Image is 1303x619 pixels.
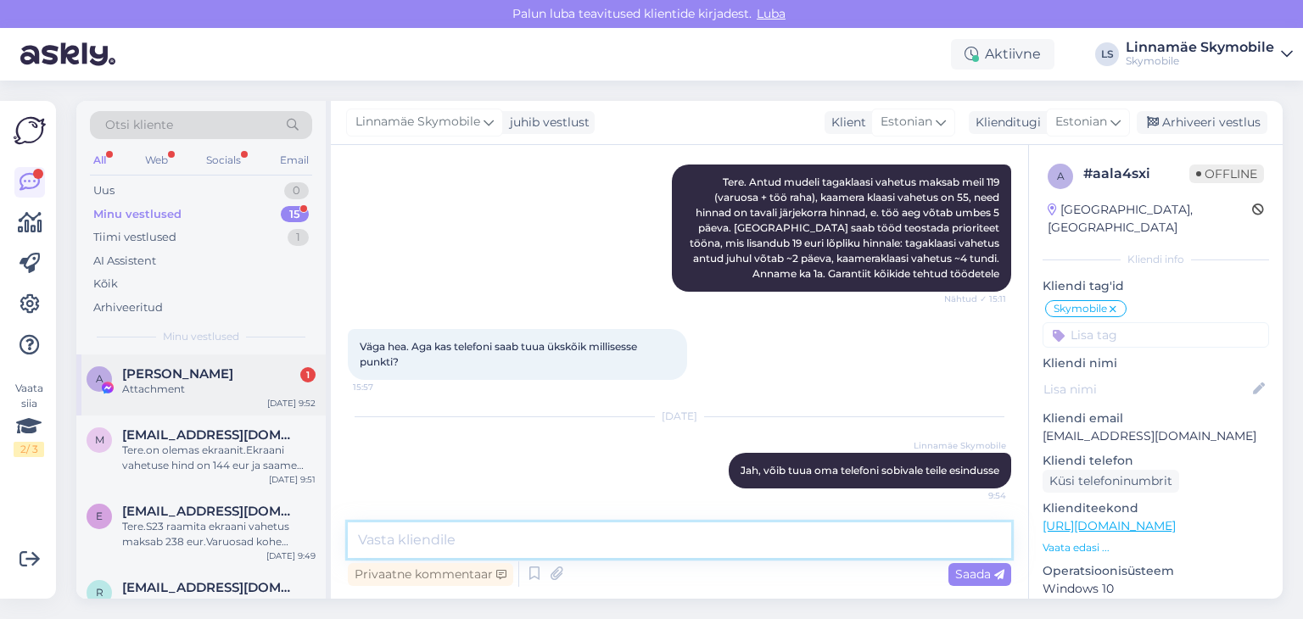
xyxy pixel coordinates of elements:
div: Arhiveeritud [93,299,163,316]
span: Linnamäe Skymobile [355,113,480,131]
div: [DATE] [348,409,1011,424]
div: Skymobile [1126,54,1274,68]
span: richardtamm01@gmail.com [122,580,299,595]
span: MARGUS.SOLNSON@GMAIL.COM [122,427,299,443]
div: Klient [825,114,866,131]
div: Attachment [122,382,316,397]
div: Privaatne kommentaar [348,563,513,586]
div: Tere.on olemas ekraanit.Ekraani vahetuse hind on 144 eur ja saame vahetada paari tunni jooksul [122,443,316,473]
div: Arhiveeri vestlus [1137,111,1267,134]
span: 15:57 [353,381,417,393]
span: Estonian [881,113,932,131]
div: # aala4sxi [1083,164,1189,184]
div: 0 [284,182,309,199]
div: Linnamäe Skymobile [1126,41,1274,54]
span: M [95,433,104,446]
img: Askly Logo [14,114,46,147]
a: Linnamäe SkymobileSkymobile [1126,41,1293,68]
span: eelma37@gmail.com [122,504,299,519]
div: 1 [300,367,316,382]
div: iPhone 14 Pro max [122,595,316,611]
input: Lisa nimi [1043,380,1250,399]
div: juhib vestlust [503,114,590,131]
div: Kliendi info [1043,252,1269,267]
span: Tere. Antud mudeli tagaklaasi vahetus maksab meil 119 (varuosa + töö raha), kaamera klaasi vahetu... [690,176,1002,280]
div: Tiimi vestlused [93,229,176,246]
span: Offline [1189,165,1264,183]
p: Kliendi tag'id [1043,277,1269,295]
div: Küsi telefoninumbrit [1043,470,1179,493]
div: [DATE] 9:49 [266,549,316,562]
div: 1 [288,229,309,246]
div: 2 / 3 [14,442,44,457]
div: Tere.S23 raamita ekraani vahetus maksab 238 eur.Varuosad kohe olemas ja saame paari tunni jooksul... [122,519,316,549]
span: Linnamäe Skymobile [914,439,1006,452]
div: Kõik [93,276,118,293]
div: Web [142,149,171,171]
p: [EMAIL_ADDRESS][DOMAIN_NAME] [1043,427,1269,445]
span: Saada [955,566,1004,582]
span: Nähtud ✓ 15:11 [942,293,1006,305]
p: Klienditeekond [1043,499,1269,517]
span: 9:54 [942,489,1006,502]
div: Minu vestlused [93,206,182,223]
p: Windows 10 [1043,580,1269,598]
span: Skymobile [1054,304,1107,314]
span: Jah, võib tuua oma telefoni sobivale teile esindusse [741,464,999,477]
p: Kliendi telefon [1043,452,1269,470]
a: [URL][DOMAIN_NAME] [1043,518,1176,533]
p: Vaata edasi ... [1043,540,1269,555]
p: Kliendi email [1043,410,1269,427]
div: Email [277,149,312,171]
span: Andres Vahtra [122,366,233,382]
div: [DATE] 9:51 [269,473,316,486]
span: Väga hea. Aga kas telefoni saab tuua ükskõik millisesse punkti? [360,340,640,368]
div: [GEOGRAPHIC_DATA], [GEOGRAPHIC_DATA] [1048,201,1252,237]
div: LS [1095,42,1119,66]
span: Minu vestlused [163,329,239,344]
span: A [96,372,103,385]
span: Estonian [1055,113,1107,131]
span: r [96,586,103,599]
div: 15 [281,206,309,223]
span: e [96,510,103,522]
div: Vaata siia [14,381,44,457]
div: Aktiivne [951,39,1054,70]
p: Kliendi nimi [1043,354,1269,372]
div: AI Assistent [93,253,156,270]
div: Uus [93,182,115,199]
span: Luba [752,6,791,21]
span: a [1057,170,1065,182]
div: Socials [203,149,244,171]
input: Lisa tag [1043,322,1269,348]
span: Otsi kliente [105,116,173,134]
p: Operatsioonisüsteem [1043,562,1269,580]
div: All [90,149,109,171]
div: Klienditugi [969,114,1041,131]
div: [DATE] 9:52 [267,397,316,410]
